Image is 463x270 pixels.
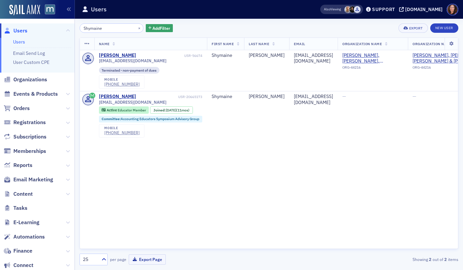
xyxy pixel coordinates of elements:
[428,256,433,262] strong: 2
[4,162,32,169] a: Reports
[13,148,46,155] span: Memberships
[354,6,361,13] span: Justin Chase
[104,78,140,82] div: mobile
[342,53,403,64] span: Abrams, Foster, Nole & Williams, P.A.
[4,90,58,98] a: Events & Products
[13,162,32,169] span: Reports
[212,94,239,100] div: Shymaine
[91,5,107,13] h1: Users
[146,24,173,32] button: AddFilter
[294,41,305,46] span: Email
[40,4,55,16] a: View Homepage
[13,262,33,269] span: Connect
[13,233,45,241] span: Automations
[399,7,445,12] button: [DOMAIN_NAME]
[413,93,416,99] span: —
[430,23,458,33] a: New User
[152,25,170,31] span: Add Filter
[13,76,47,83] span: Organizations
[13,59,49,65] a: User Custom CPE
[110,256,126,262] label: per page
[13,190,33,198] span: Content
[99,67,160,74] div: Terminated - non-payment of dues
[45,4,55,15] img: SailAMX
[409,26,423,30] div: Export
[99,41,110,46] span: Name
[104,126,140,130] div: mobile
[13,176,53,183] span: Email Marketing
[4,247,32,255] a: Finance
[99,53,136,59] a: [PERSON_NAME]
[137,95,202,99] div: USR-20665173
[249,41,269,46] span: Last Name
[324,7,330,11] div: Also
[4,219,39,226] a: E-Learning
[4,105,30,112] a: Orders
[102,116,121,121] span: Committee :
[443,256,448,262] strong: 2
[13,39,25,45] a: Users
[294,53,333,64] div: [EMAIL_ADDRESS][DOMAIN_NAME]
[13,27,27,34] span: Users
[4,133,46,141] a: Subscriptions
[249,53,284,59] div: [PERSON_NAME]
[166,108,190,112] div: (11mos)
[13,204,27,212] span: Tasks
[83,256,98,263] div: 25
[99,94,136,100] a: [PERSON_NAME]
[99,100,166,105] span: [EMAIL_ADDRESS][DOMAIN_NAME]
[80,23,143,33] input: Search…
[4,148,46,155] a: Memberships
[398,23,428,33] button: Export
[344,6,351,13] span: Emily Trott
[342,53,403,64] a: [PERSON_NAME], [PERSON_NAME], [PERSON_NAME] & [PERSON_NAME], P.A.
[102,108,146,112] a: Active Educator Member
[4,76,47,83] a: Organizations
[118,108,146,112] span: Educator Member
[150,106,193,114] div: Joined: 2024-09-24 00:00:00
[337,256,458,262] div: Showing out of items
[13,247,32,255] span: Finance
[4,176,53,183] a: Email Marketing
[99,58,166,63] span: [EMAIL_ADDRESS][DOMAIN_NAME]
[4,262,33,269] a: Connect
[4,190,33,198] a: Content
[102,117,199,121] a: Committee:Accounting Educators Symposium Advisory Group
[104,82,140,87] a: [PHONE_NUMBER]
[137,54,202,58] div: USR-56674
[4,119,46,126] a: Registrations
[342,93,346,99] span: —
[99,116,203,122] div: Committee:
[294,94,333,105] div: [EMAIL_ADDRESS][DOMAIN_NAME]
[107,108,118,112] span: Active
[372,6,395,12] div: Support
[13,219,39,226] span: E-Learning
[212,41,234,46] span: First Name
[104,130,140,135] a: [PHONE_NUMBER]
[4,204,27,212] a: Tasks
[136,25,142,31] button: ×
[4,27,27,34] a: Users
[13,133,46,141] span: Subscriptions
[9,5,40,15] img: SailAMX
[13,105,30,112] span: Orders
[153,108,166,112] span: Joined :
[4,233,45,241] a: Automations
[249,94,284,100] div: [PERSON_NAME]
[99,106,149,114] div: Active: Active: Educator Member
[447,4,458,15] span: Profile
[405,6,443,12] div: [DOMAIN_NAME]
[13,119,46,126] span: Registrations
[129,254,166,265] button: Export Page
[13,50,45,56] a: Email Send Log
[324,7,341,12] span: Viewing
[342,41,382,46] span: Organization Name
[13,90,58,98] span: Events & Products
[212,53,239,59] div: Shymaine
[166,108,176,112] span: [DATE]
[349,6,356,13] span: Lauren McDonough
